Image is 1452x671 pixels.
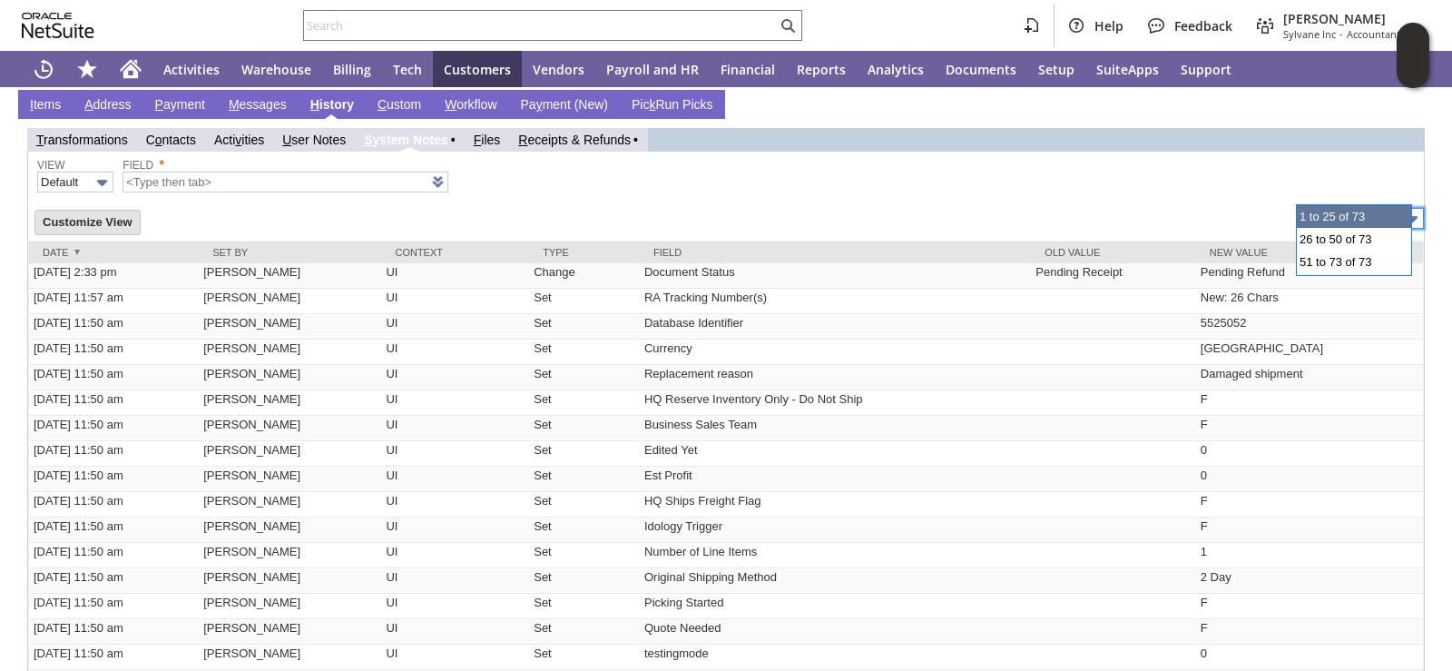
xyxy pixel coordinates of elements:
[445,97,456,112] span: W
[640,543,1031,568] td: Number of Line Items
[777,15,799,36] svg: Search
[65,51,109,87] div: Shortcuts
[857,51,935,87] a: Analytics
[80,97,135,114] a: Address
[1038,61,1074,78] span: Setup
[212,247,368,258] div: Set by
[199,594,381,619] td: [PERSON_NAME]
[29,416,199,441] td: [DATE] 11:50 am
[29,619,199,645] td: [DATE] 11:50 am
[199,365,381,390] td: [PERSON_NAME]
[33,58,54,80] svg: Recent Records
[199,416,381,441] td: [PERSON_NAME]
[29,340,199,365] td: [DATE] 11:50 am
[868,61,924,78] span: Analytics
[1045,247,1182,258] div: Old Value
[1283,27,1336,41] span: Sylvane Inc
[333,61,371,78] span: Billing
[529,314,640,340] td: Set
[640,594,1031,619] td: Picking Started
[199,390,381,416] td: [PERSON_NAME]
[310,97,319,112] span: H
[640,340,1031,365] td: Currency
[123,172,448,192] input: <Type then tab>
[1297,205,1411,228] div: 1 to 25 of 73
[1196,467,1423,492] td: 0
[29,543,199,568] td: [DATE] 11:50 am
[1196,441,1423,467] td: 0
[37,172,113,192] input: Default
[146,133,196,147] a: Contacts
[92,173,113,193] img: More Options
[199,543,381,568] td: [PERSON_NAME]
[29,441,199,467] td: [DATE] 11:50 am
[199,492,381,518] td: [PERSON_NAME]
[1174,17,1232,35] span: Feedback
[653,247,1017,258] div: Field
[155,97,163,112] span: P
[1283,10,1419,27] span: [PERSON_NAME]
[1031,263,1195,289] td: Pending Receipt
[721,61,775,78] span: Financial
[199,568,381,594] td: [PERSON_NAME]
[1096,61,1159,78] span: SuiteApps
[1196,340,1423,365] td: [GEOGRAPHIC_DATA]
[22,51,65,87] a: Recent Records
[163,61,220,78] span: Activities
[1297,251,1411,273] div: 51 to 73 of 73
[84,97,93,112] span: A
[433,51,522,87] a: Customers
[529,263,640,289] td: Change
[710,51,786,87] a: Financial
[373,97,426,114] a: Custom
[474,133,501,147] a: Files
[1196,492,1423,518] td: F
[199,263,381,289] td: [PERSON_NAME]
[29,467,199,492] td: [DATE] 11:50 am
[797,61,846,78] span: Reports
[199,441,381,467] td: [PERSON_NAME]
[1085,51,1170,87] a: SuiteApps
[529,619,640,645] td: Set
[199,619,381,645] td: [PERSON_NAME]
[529,365,640,390] td: Set
[29,365,199,390] td: [DATE] 11:50 am
[536,97,543,112] span: y
[109,51,152,87] a: Home
[786,51,857,87] a: Reports
[529,441,640,467] td: Set
[1196,416,1423,441] td: F
[640,263,1031,289] td: Document Status
[529,492,640,518] td: Set
[640,467,1031,492] td: Est Profit
[229,97,240,112] span: M
[36,133,128,147] a: Transformations
[306,97,358,114] a: History
[1347,27,1419,41] span: Accountant (F1)
[529,289,640,314] td: Set
[381,390,529,416] td: UI
[1339,27,1343,41] span: -
[381,263,529,289] td: UI
[393,61,422,78] span: Tech
[364,133,372,147] span: S
[522,51,595,87] a: Vendors
[282,133,346,147] a: User Notes
[1027,51,1085,87] a: Setup
[1196,314,1423,340] td: 5525052
[640,416,1031,441] td: Business Sales Team
[29,518,199,543] td: [DATE] 11:50 am
[214,133,264,147] a: Activities
[640,645,1031,670] td: testingmode
[382,51,433,87] a: Tech
[1402,209,1423,230] img: More Options
[76,58,98,80] svg: Shortcuts
[381,365,529,390] td: UI
[1297,228,1411,251] div: 26 to 50 of 73
[518,133,527,147] span: R
[1196,289,1423,314] td: New: 26 Chars
[381,543,529,568] td: UI
[529,543,640,568] td: Set
[224,97,291,114] a: Messages
[529,416,640,441] td: Set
